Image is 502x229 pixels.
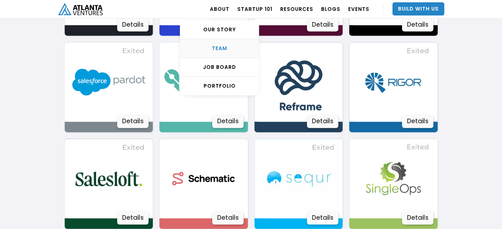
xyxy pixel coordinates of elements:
img: Image 3 [259,42,338,122]
div: Details [117,115,149,128]
img: Image 3 [69,139,149,218]
div: Details [307,115,338,128]
div: Details [402,18,433,31]
img: Image 3 [353,139,433,218]
div: Details [117,211,149,224]
div: Details [402,211,433,224]
div: Details [212,115,244,128]
a: Build With Us [392,2,444,15]
div: Details [307,211,338,224]
img: Image 3 [164,42,243,122]
div: Details [307,18,338,31]
a: OUR STORY [180,20,259,39]
div: TEAM [180,45,259,52]
a: TEAM [180,39,259,58]
a: PORTFOLIO [180,77,259,95]
div: Job Board [180,64,259,71]
div: Details [212,211,244,224]
img: Image 3 [259,139,338,218]
img: Image 3 [69,42,149,122]
img: Image 3 [164,139,243,218]
img: Image 3 [353,42,433,122]
a: Job Board [180,58,259,77]
div: PORTFOLIO [180,83,259,89]
div: Details [117,18,149,31]
div: OUR STORY [180,26,259,33]
div: Details [402,115,433,128]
